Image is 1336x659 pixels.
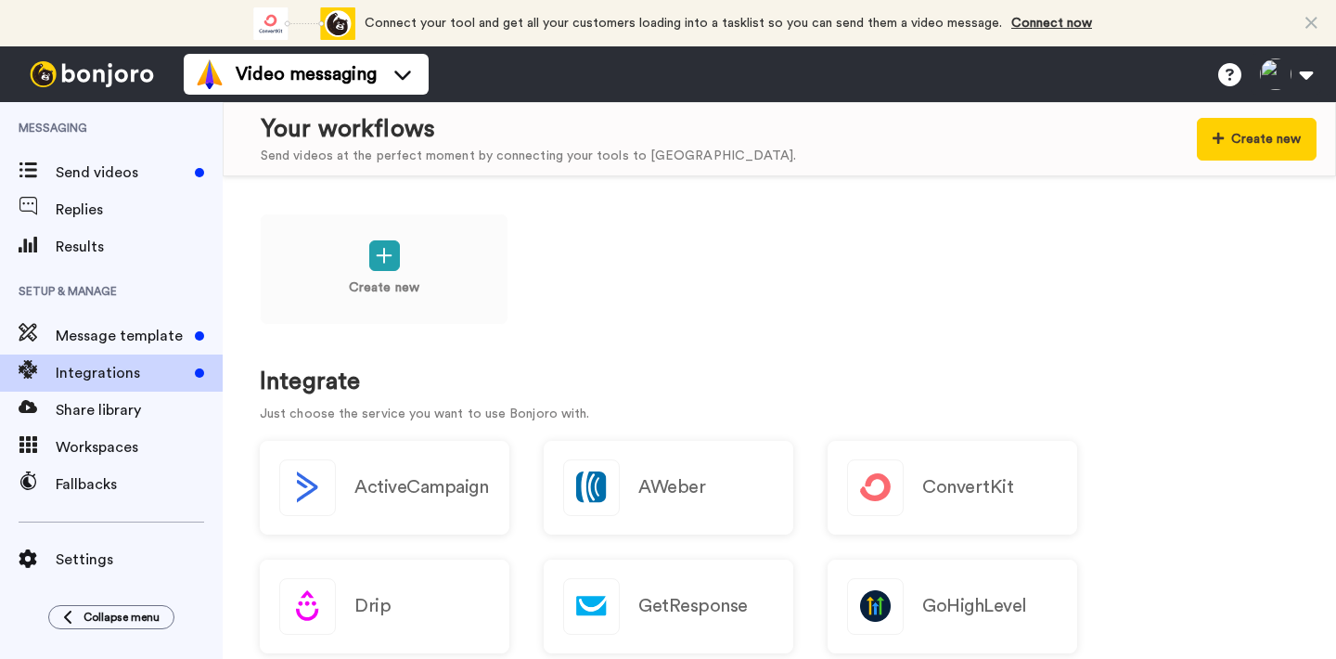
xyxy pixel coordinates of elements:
[56,325,187,347] span: Message template
[828,560,1077,653] a: GoHighLevel
[56,436,223,459] span: Workspaces
[22,61,161,87] img: bj-logo-header-white.svg
[253,7,355,40] div: animation
[349,278,419,298] p: Create new
[544,441,793,535] a: AWeber
[280,579,335,634] img: logo_drip.svg
[848,460,903,515] img: logo_convertkit.svg
[1011,17,1092,30] a: Connect now
[56,162,187,184] span: Send videos
[1197,118,1317,161] button: Create new
[564,579,619,634] img: logo_getresponse.svg
[354,596,391,616] h2: Drip
[638,477,705,497] h2: AWeber
[56,473,223,496] span: Fallbacks
[195,59,225,89] img: vm-color.svg
[638,596,748,616] h2: GetResponse
[280,460,335,515] img: logo_activecampaign.svg
[365,17,1002,30] span: Connect your tool and get all your customers loading into a tasklist so you can send them a video...
[828,441,1077,535] a: ConvertKit
[544,560,793,653] a: GetResponse
[260,560,509,653] a: Drip
[56,362,187,384] span: Integrations
[260,213,508,325] a: Create new
[260,441,509,535] button: ActiveCampaign
[56,236,223,258] span: Results
[261,112,796,147] div: Your workflows
[56,399,223,421] span: Share library
[56,549,223,571] span: Settings
[236,61,377,87] span: Video messaging
[564,460,619,515] img: logo_aweber.svg
[354,477,488,497] h2: ActiveCampaign
[56,199,223,221] span: Replies
[83,610,160,625] span: Collapse menu
[848,579,903,634] img: logo_gohighlevel.png
[922,477,1013,497] h2: ConvertKit
[260,405,1299,424] p: Just choose the service you want to use Bonjoro with.
[48,605,174,629] button: Collapse menu
[922,596,1027,616] h2: GoHighLevel
[260,368,1299,395] h1: Integrate
[261,147,796,166] div: Send videos at the perfect moment by connecting your tools to [GEOGRAPHIC_DATA].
